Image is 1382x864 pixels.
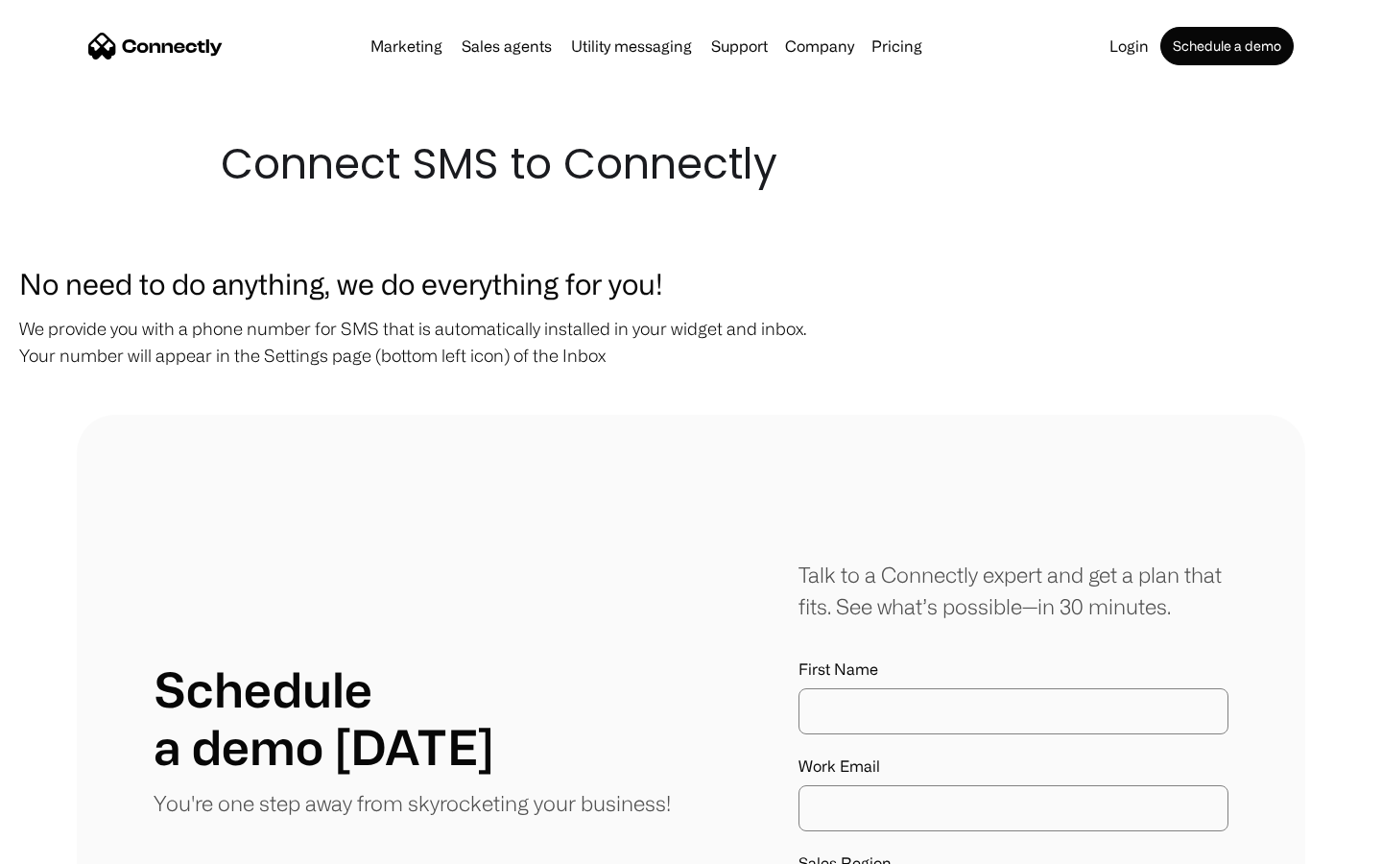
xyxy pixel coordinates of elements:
p: ‍ [19,378,1363,405]
ul: Language list [38,830,115,857]
a: Schedule a demo [1160,27,1294,65]
aside: Language selected: English [19,830,115,857]
div: Company [785,33,854,60]
a: Pricing [864,38,930,54]
label: Work Email [798,757,1228,776]
a: Utility messaging [563,38,700,54]
a: Login [1102,38,1156,54]
div: Talk to a Connectly expert and get a plan that fits. See what’s possible—in 30 minutes. [798,559,1228,622]
h3: No need to do anything, we do everything for you! [19,261,1363,305]
a: Sales agents [454,38,560,54]
p: You're one step away from skyrocketing your business! [154,787,671,819]
a: Support [703,38,775,54]
a: home [88,32,223,60]
label: First Name [798,660,1228,679]
a: Marketing [363,38,450,54]
div: Company [779,33,860,60]
h1: Connect SMS to Connectly [221,134,1161,194]
p: We provide you with a phone number for SMS that is automatically installed in your widget and inb... [19,315,1363,369]
h1: Schedule a demo [DATE] [154,660,494,776]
